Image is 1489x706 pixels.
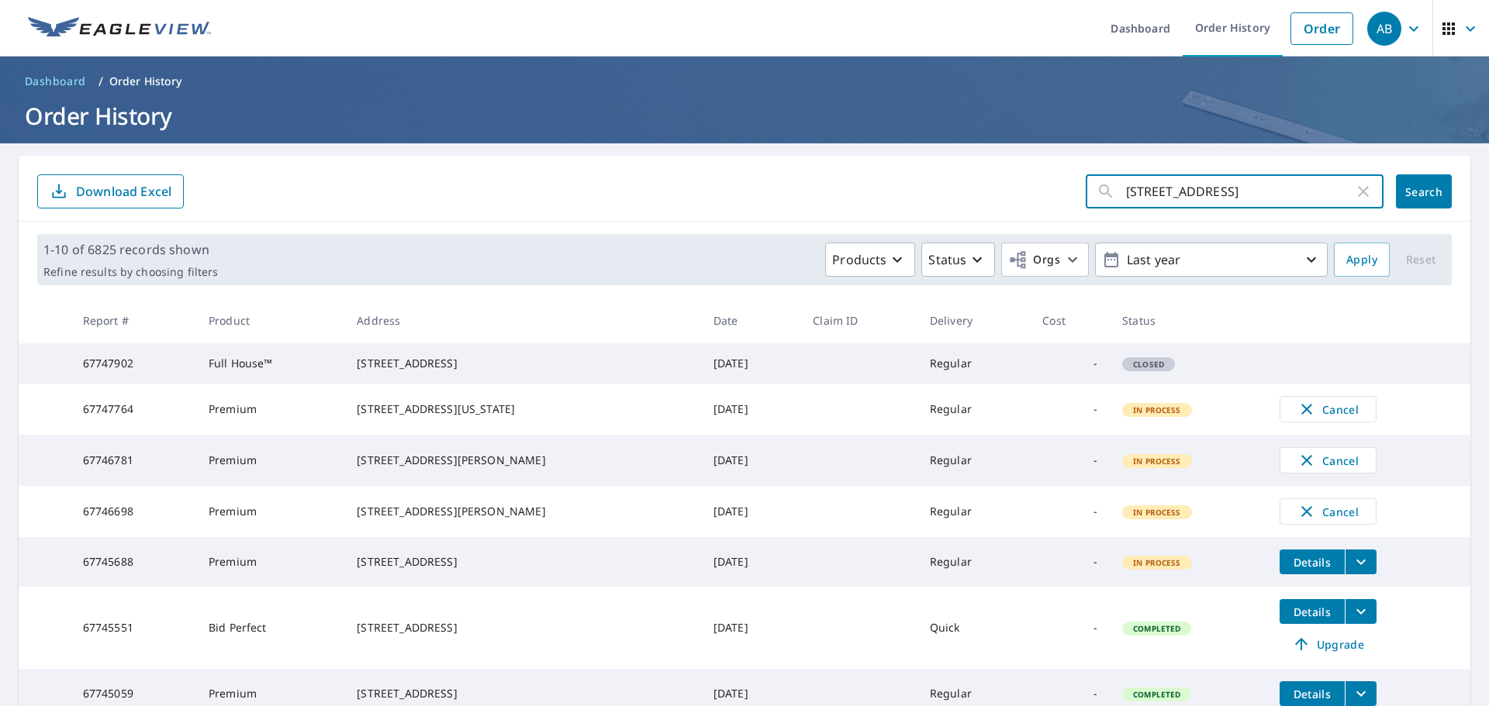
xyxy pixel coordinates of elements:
td: [DATE] [701,435,800,486]
p: Download Excel [76,183,171,200]
div: [STREET_ADDRESS] [357,620,689,635]
td: Regular [917,384,1031,435]
span: Orgs [1008,250,1060,270]
span: Search [1408,184,1439,199]
p: Order History [109,74,182,89]
a: Order [1290,12,1353,45]
td: 67745688 [71,537,196,587]
span: Completed [1124,689,1190,700]
span: In Process [1124,507,1190,518]
button: Orgs [1001,243,1089,277]
td: 67747764 [71,384,196,435]
button: filesDropdownBtn-67745059 [1345,681,1377,706]
h1: Order History [19,100,1470,132]
td: Regular [917,537,1031,587]
td: Premium [196,384,344,435]
span: Details [1289,687,1335,701]
td: 67746698 [71,486,196,537]
th: Date [701,298,800,343]
p: 1-10 of 6825 records shown [43,240,218,259]
div: [STREET_ADDRESS] [357,356,689,371]
th: Cost [1030,298,1110,343]
td: [DATE] [701,486,800,537]
span: Upgrade [1289,635,1367,653]
span: Completed [1124,623,1190,634]
button: Last year [1095,243,1328,277]
th: Report # [71,298,196,343]
button: Cancel [1280,498,1377,525]
span: Details [1289,555,1335,570]
td: - [1030,384,1110,435]
a: Dashboard [19,69,92,94]
button: Download Excel [37,174,184,208]
td: - [1030,435,1110,486]
td: Regular [917,343,1031,384]
div: [STREET_ADDRESS] [357,686,689,701]
td: Regular [917,486,1031,537]
button: filesDropdownBtn-67745688 [1345,549,1377,574]
td: Premium [196,486,344,537]
td: 67747902 [71,343,196,384]
td: - [1030,486,1110,537]
th: Address [344,298,701,343]
td: - [1030,587,1110,669]
span: In Process [1124,557,1190,568]
th: Delivery [917,298,1031,343]
th: Claim ID [800,298,917,343]
span: Cancel [1296,451,1360,470]
td: Bid Perfect [196,587,344,669]
td: Premium [196,537,344,587]
img: EV Logo [28,17,211,40]
div: [STREET_ADDRESS] [357,554,689,570]
td: [DATE] [701,343,800,384]
li: / [98,72,103,91]
button: Apply [1334,243,1390,277]
div: [STREET_ADDRESS][PERSON_NAME] [357,453,689,468]
button: Products [825,243,915,277]
button: Status [921,243,995,277]
td: 67745551 [71,587,196,669]
td: Regular [917,435,1031,486]
a: Upgrade [1280,632,1377,656]
button: Cancel [1280,396,1377,422]
td: [DATE] [701,587,800,669]
th: Product [196,298,344,343]
td: Quick [917,587,1031,669]
td: [DATE] [701,384,800,435]
button: detailsBtn-67745688 [1280,549,1345,574]
div: [STREET_ADDRESS][US_STATE] [357,401,689,417]
td: Premium [196,435,344,486]
p: Products [832,250,886,269]
div: AB [1367,12,1401,46]
button: detailsBtn-67745059 [1280,681,1345,706]
div: [STREET_ADDRESS][PERSON_NAME] [357,504,689,519]
td: - [1030,343,1110,384]
button: Cancel [1280,447,1377,474]
span: In Process [1124,456,1190,467]
button: Search [1396,174,1452,208]
span: Details [1289,604,1335,619]
p: Status [928,250,966,269]
nav: breadcrumb [19,69,1470,94]
td: - [1030,537,1110,587]
button: filesDropdownBtn-67745551 [1345,599,1377,624]
th: Status [1110,298,1267,343]
td: 67746781 [71,435,196,486]
span: Closed [1124,359,1173,370]
p: Refine results by choosing filters [43,265,218,279]
td: [DATE] [701,537,800,587]
span: Cancel [1296,400,1360,418]
button: detailsBtn-67745551 [1280,599,1345,624]
span: Apply [1346,250,1377,270]
input: Address, Report #, Claim ID, etc. [1126,170,1354,213]
span: Dashboard [25,74,86,89]
span: Cancel [1296,502,1360,521]
p: Last year [1121,246,1302,274]
td: Full House™ [196,343,344,384]
span: In Process [1124,405,1190,415]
